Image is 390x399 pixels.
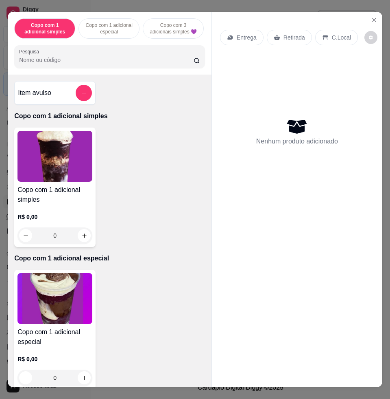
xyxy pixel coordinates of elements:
button: Close [368,13,381,26]
p: Copo com 1 adicional simples [14,111,205,121]
input: Pesquisa [19,56,194,64]
p: Retirada [283,33,305,42]
h4: Copo com 1 adicional simples [17,185,92,205]
p: C.Local [332,33,351,42]
h4: Item avulso [18,88,51,98]
img: product-image [17,273,92,324]
p: Copo com 1 adicional especial [85,22,133,35]
p: Copo com 1 adicional simples [21,22,68,35]
p: Copo com 3 adicionais simples 💜 [150,22,197,35]
p: Copo com 1 adicional especial [14,254,205,263]
img: product-image [17,131,92,182]
p: R$ 0,00 [17,355,92,363]
h4: Copo com 1 adicional especial [17,327,92,347]
p: Nenhum produto adicionado [256,137,338,146]
button: add-separate-item [76,85,92,101]
button: decrease-product-quantity [364,31,377,44]
p: Entrega [237,33,257,42]
p: R$ 0,00 [17,213,92,221]
label: Pesquisa [19,48,42,55]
